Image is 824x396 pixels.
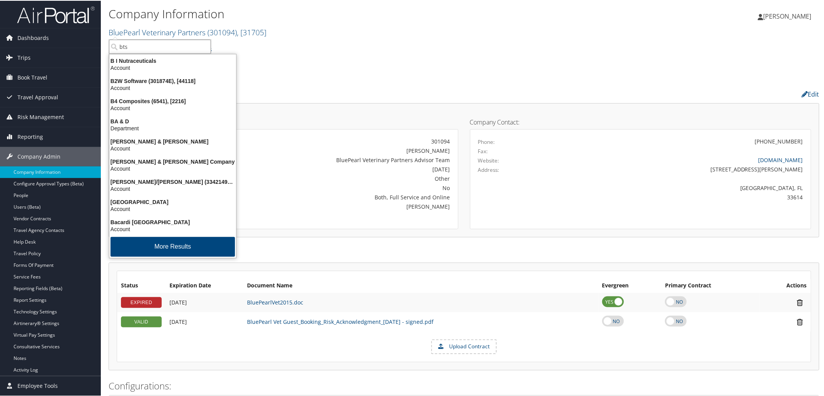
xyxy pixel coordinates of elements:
a: BluePearl Vet Guest_Booking_Risk_Acknowledgment_[DATE] - signed.pdf [247,317,434,325]
h1: Company Information [109,5,582,21]
div: [GEOGRAPHIC_DATA] [105,198,241,205]
div: [PERSON_NAME] & [PERSON_NAME] [105,137,241,144]
div: BA & D [105,117,241,124]
div: Department [105,124,241,131]
span: Reporting [17,126,43,146]
button: More Results [111,236,235,256]
th: Actions [760,278,811,292]
h2: Configurations: [109,379,819,392]
div: Other [237,174,450,182]
div: EXPIRED [121,296,162,307]
div: Both, Full Service and Online [237,192,450,201]
div: 33614 [562,192,803,201]
a: [DOMAIN_NAME] [758,156,803,163]
div: B4 Composites (6541), [2216] [105,97,241,104]
div: No [237,183,450,191]
label: Phone: [478,137,495,145]
th: Status [117,278,166,292]
input: Search Accounts [109,39,211,53]
label: Fax: [478,147,488,154]
span: [PERSON_NAME] [764,11,812,20]
div: Account [105,225,241,232]
span: Travel Approval [17,87,58,106]
a: [PERSON_NAME] [758,4,819,27]
th: Expiration Date [166,278,243,292]
span: Employee Tools [17,375,58,395]
div: Account [105,185,241,192]
label: Upload Contract [432,339,496,353]
div: [PHONE_NUMBER] [755,137,803,145]
div: 301094 [237,137,450,145]
a: BluePearl Veterinary Partners [109,26,266,37]
div: Account [105,104,241,111]
a: BluePearlVet2015.doc [247,298,303,305]
th: Document Name [243,278,598,292]
div: BluePearl Veterinary Partners Advisor Team [237,155,450,163]
div: [PERSON_NAME] [237,146,450,154]
div: Account [105,164,241,171]
h4: Account Details: [117,118,458,125]
label: Website: [478,156,499,164]
a: Edit [802,89,819,98]
div: B I Nutraceuticals [105,57,241,64]
div: Add/Edit Date [169,318,239,325]
div: Bacardi [GEOGRAPHIC_DATA] [105,218,241,225]
h2: Contracts: [109,246,819,259]
div: Account [105,64,241,71]
div: [DATE] [237,164,450,173]
th: Evergreen [598,278,662,292]
div: [PERSON_NAME]/[PERSON_NAME] (3342149692), [21035] [105,178,241,185]
div: VALID [121,316,162,327]
span: [DATE] [169,298,187,305]
div: Account [105,84,241,91]
div: [GEOGRAPHIC_DATA], FL [562,183,803,191]
div: B2W Software (301874E), [44118] [105,77,241,84]
div: Account [105,144,241,151]
span: , [ 31705 ] [237,26,266,37]
label: Address: [478,165,499,173]
span: ( 301094 ) [207,26,237,37]
i: Remove Contract [793,298,807,306]
span: Dashboards [17,28,49,47]
span: Risk Management [17,107,64,126]
div: Add/Edit Date [169,298,239,305]
span: Book Travel [17,67,47,86]
div: [PERSON_NAME] & [PERSON_NAME] Company [105,157,241,164]
img: airportal-logo.png [17,5,95,23]
span: Trips [17,47,31,67]
th: Primary Contract [661,278,760,292]
span: [DATE] [169,317,187,325]
div: [STREET_ADDRESS][PERSON_NAME] [562,164,803,173]
h2: Company Profile: [109,86,579,100]
div: Account [105,205,241,212]
div: [PERSON_NAME] [237,202,450,210]
i: Remove Contract [793,317,807,325]
span: Company Admin [17,146,60,166]
h4: Company Contact: [470,118,812,125]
